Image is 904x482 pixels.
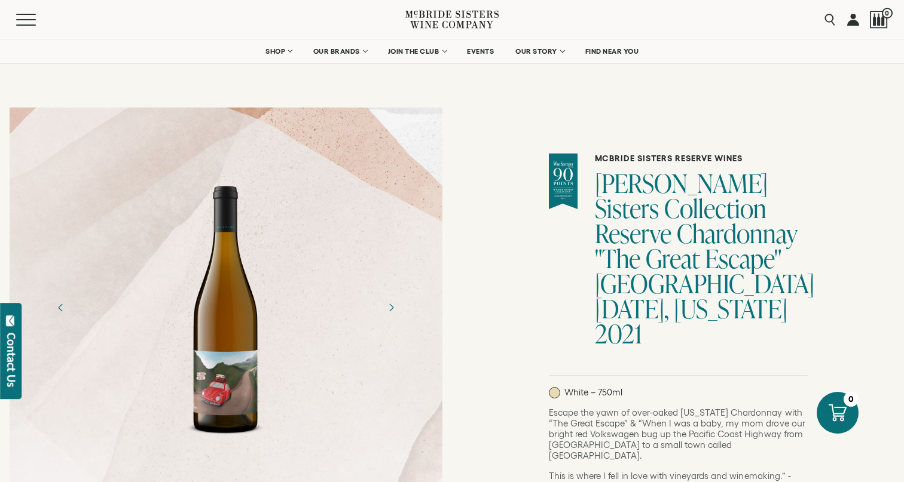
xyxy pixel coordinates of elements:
button: Next [375,292,407,323]
p: White – 750ml [549,387,622,398]
h1: [PERSON_NAME] Sisters Collection Reserve Chardonnay "The Great Escape" [GEOGRAPHIC_DATA][DATE], [... [595,171,808,346]
p: Escape the yawn of over-oaked [US_STATE] Chardonnay with “The Great Escape” & “When I was a baby,... [549,407,808,461]
a: EVENTS [459,39,502,63]
button: Mobile Menu Trigger [16,14,59,26]
a: OUR STORY [508,39,572,63]
span: 0 [882,8,893,19]
span: EVENTS [467,47,494,56]
span: FIND NEAR YOU [585,47,639,56]
div: Contact Us [5,333,17,387]
h6: McBride Sisters Reserve Wines [595,153,808,164]
a: JOIN THE CLUB [380,39,454,63]
span: OUR STORY [515,47,557,56]
a: SHOP [258,39,300,63]
div: 0 [844,392,859,407]
span: JOIN THE CLUB [388,47,439,56]
span: SHOP [265,47,286,56]
button: Previous [45,292,77,323]
span: OUR BRANDS [313,47,360,56]
a: OUR BRANDS [306,39,374,63]
a: FIND NEAR YOU [578,39,647,63]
